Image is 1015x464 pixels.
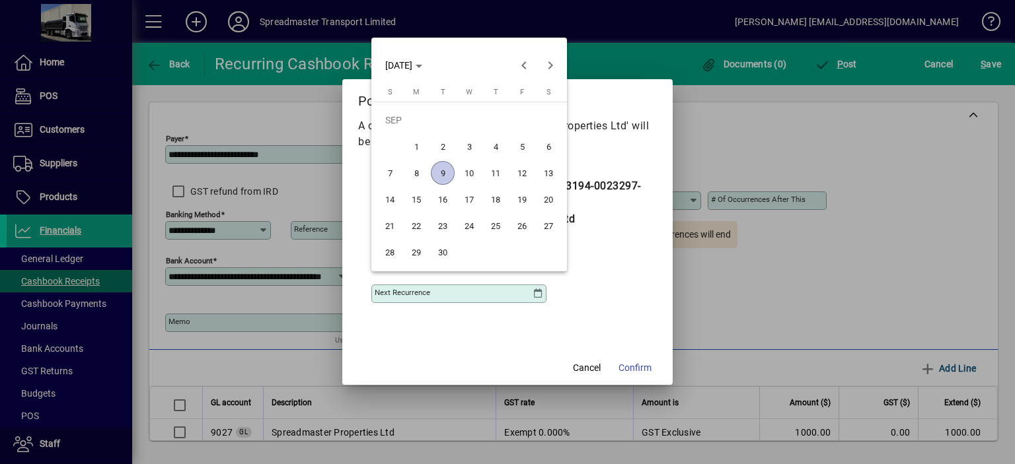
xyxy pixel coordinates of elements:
button: Thu Sep 18 2025 [482,186,509,213]
button: Previous month [511,52,537,79]
span: 3 [457,135,481,158]
span: 22 [404,214,428,238]
span: 6 [537,135,560,158]
button: Sun Sep 21 2025 [377,213,403,239]
button: Mon Sep 22 2025 [403,213,430,239]
span: 7 [378,161,402,185]
span: 30 [431,240,455,264]
span: 27 [537,214,560,238]
button: Fri Sep 05 2025 [509,133,535,160]
span: 20 [537,187,560,211]
span: T [441,88,445,96]
span: 8 [404,161,428,185]
button: Wed Sep 03 2025 [456,133,482,160]
button: Mon Sep 29 2025 [403,239,430,265]
span: S [388,88,393,96]
span: 23 [431,214,455,238]
span: 12 [510,161,534,185]
span: 21 [378,214,402,238]
td: SEP [377,107,562,133]
span: [DATE] [385,60,412,71]
button: Thu Sep 04 2025 [482,133,509,160]
span: T [494,88,498,96]
span: 13 [537,161,560,185]
button: Wed Sep 10 2025 [456,160,482,186]
button: Mon Sep 01 2025 [403,133,430,160]
button: Tue Sep 30 2025 [430,239,456,265]
button: Tue Sep 09 2025 [430,160,456,186]
span: 24 [457,214,481,238]
button: Wed Sep 17 2025 [456,186,482,213]
button: Thu Sep 11 2025 [482,160,509,186]
span: 29 [404,240,428,264]
button: Sun Sep 07 2025 [377,160,403,186]
button: Sat Sep 13 2025 [535,160,562,186]
span: 25 [484,214,507,238]
span: 4 [484,135,507,158]
span: 28 [378,240,402,264]
span: 19 [510,187,534,211]
button: Fri Sep 26 2025 [509,213,535,239]
button: Tue Sep 02 2025 [430,133,456,160]
button: Sat Sep 06 2025 [535,133,562,160]
span: 9 [431,161,455,185]
span: M [413,88,420,96]
button: Mon Sep 15 2025 [403,186,430,213]
button: Tue Sep 23 2025 [430,213,456,239]
span: 10 [457,161,481,185]
button: Choose month and year [380,53,428,77]
button: Sat Sep 20 2025 [535,186,562,213]
span: 11 [484,161,507,185]
button: Fri Sep 19 2025 [509,186,535,213]
span: 17 [457,187,481,211]
span: F [520,88,524,96]
button: Tue Sep 16 2025 [430,186,456,213]
button: Fri Sep 12 2025 [509,160,535,186]
button: Sat Sep 27 2025 [535,213,562,239]
span: 2 [431,135,455,158]
span: 18 [484,187,507,211]
button: Thu Sep 25 2025 [482,213,509,239]
span: W [466,88,472,96]
span: S [546,88,551,96]
span: 15 [404,187,428,211]
button: Wed Sep 24 2025 [456,213,482,239]
span: 5 [510,135,534,158]
span: 14 [378,187,402,211]
button: Next month [537,52,564,79]
button: Mon Sep 08 2025 [403,160,430,186]
button: Sun Sep 14 2025 [377,186,403,213]
button: Sun Sep 28 2025 [377,239,403,265]
span: 26 [510,214,534,238]
span: 16 [431,187,455,211]
span: 1 [404,135,428,158]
